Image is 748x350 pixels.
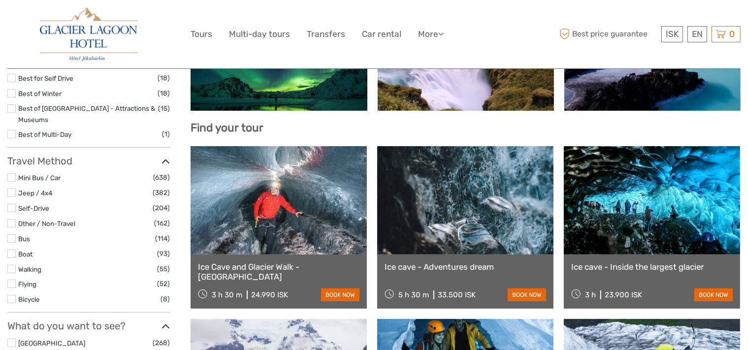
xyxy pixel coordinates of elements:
a: Best for Self Drive [18,74,73,82]
span: 3 h [585,290,596,299]
a: Walking [18,265,41,273]
a: Bicycle [18,295,40,303]
a: Flying [18,280,36,288]
a: Boat [18,250,33,258]
span: (8) [161,293,170,305]
a: Ice cave - Adventures dream [385,262,546,272]
a: Car rental [362,27,401,41]
a: book now [694,288,733,301]
div: 24.990 ISK [251,290,288,299]
a: Best of [GEOGRAPHIC_DATA] - Attractions & Museums [18,104,155,124]
div: 33.500 ISK [438,290,476,299]
a: Jeep / 4x4 [18,189,52,197]
span: (18) [158,72,170,84]
span: (93) [157,248,170,259]
a: Tours [191,27,212,41]
a: book now [508,288,546,301]
img: 2790-86ba44ba-e5e5-4a53-8ab7-28051417b7bc_logo_big.jpg [40,7,137,61]
span: (55) [157,263,170,275]
a: Other / Non-Travel [18,220,75,227]
span: 5 h 30 m [398,290,429,299]
span: 0 [728,29,736,39]
a: [GEOGRAPHIC_DATA] [18,339,85,347]
a: Ice Cave and Glacier Walk - [GEOGRAPHIC_DATA] [198,262,359,282]
a: Self-Drive [18,204,49,212]
h3: What do you want to see? [7,320,170,332]
span: Best price guarantee [557,26,659,42]
p: We're away right now. Please check back later! [14,17,111,25]
a: Bus [18,235,30,243]
span: (18) [158,88,170,99]
a: Ice cave - Inside the largest glacier [571,262,733,272]
b: Find your tour [191,121,263,134]
a: Best of Winter [18,90,62,97]
a: Mini Bus / Car [18,174,61,182]
span: ISK [666,29,679,39]
span: (1) [162,128,170,140]
span: (162) [154,218,170,229]
span: (204) [153,202,170,214]
a: book now [321,288,359,301]
span: (382) [153,187,170,198]
a: More [418,27,444,41]
span: (114) [155,233,170,244]
span: 3 h 30 m [212,290,242,299]
span: (15) [158,103,170,114]
a: Best of Multi-Day [18,130,71,138]
span: (52) [157,278,170,289]
div: 23.900 ISK [605,290,642,299]
h3: Travel Method [7,155,170,167]
button: Open LiveChat chat widget [113,15,125,27]
div: EN [687,26,707,42]
span: (268) [153,337,170,349]
span: (638) [153,172,170,183]
a: Multi-day tours [229,27,290,41]
a: Transfers [307,27,345,41]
